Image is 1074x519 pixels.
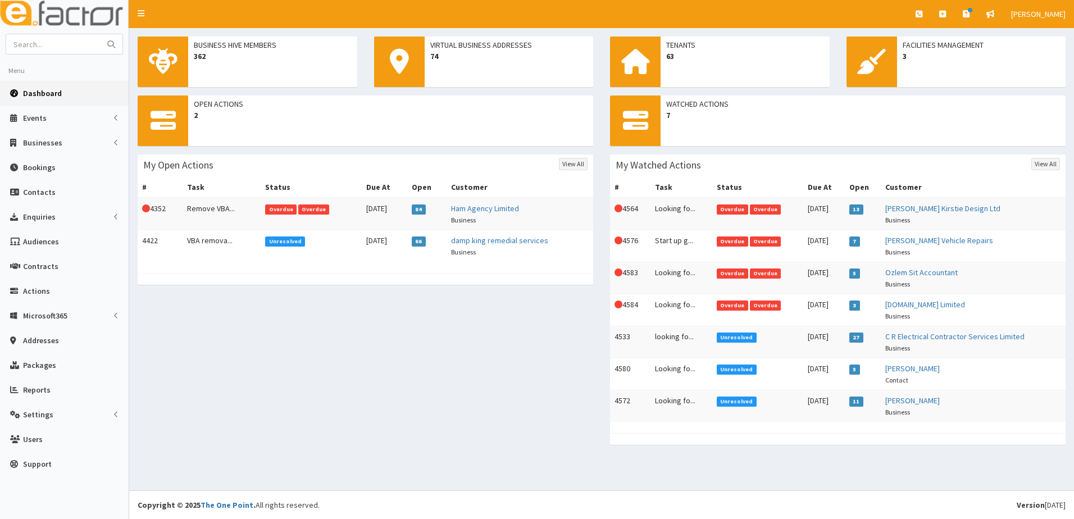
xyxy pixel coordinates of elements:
span: Overdue [750,236,781,247]
td: [DATE] [803,262,845,294]
th: # [138,177,183,198]
span: Users [23,434,43,444]
span: 13 [849,204,863,215]
a: Ozlem Sit Accountant [885,267,958,277]
span: Events [23,113,47,123]
span: Contacts [23,187,56,197]
a: [DOMAIN_NAME] Limited [885,299,965,309]
th: Customer [447,177,593,198]
small: Business [451,248,476,256]
td: 4583 [610,262,650,294]
span: Overdue [298,204,330,215]
a: C R Electrical Contractor Services Limited [885,331,1025,342]
span: Unresolved [717,365,757,375]
span: Addresses [23,335,59,345]
th: Open [845,177,881,198]
span: Businesses [23,138,62,148]
small: Business [885,344,910,352]
td: Looking fo... [650,198,712,230]
td: Looking fo... [650,390,712,422]
td: 4572 [610,390,650,422]
td: 4564 [610,198,650,230]
span: 3 [849,301,860,311]
span: 84 [412,204,426,215]
span: 7 [666,110,1060,121]
small: Business [885,280,910,288]
th: Open [407,177,447,198]
td: [DATE] [803,198,845,230]
a: [PERSON_NAME] [885,363,940,374]
th: Task [650,177,712,198]
span: 74 [430,51,588,62]
span: Dashboard [23,88,62,98]
td: [DATE] [803,294,845,326]
span: Enquiries [23,212,56,222]
small: Business [885,216,910,224]
span: Unresolved [717,397,757,407]
h3: My Watched Actions [616,160,701,170]
td: [DATE] [803,358,845,390]
a: damp king remedial services [451,235,548,245]
span: Virtual Business Addresses [430,39,588,51]
span: Overdue [717,236,748,247]
a: Ham Agency Limited [451,203,519,213]
td: [DATE] [362,198,407,230]
th: Customer [881,177,1066,198]
th: Status [712,177,803,198]
i: This Action is overdue! [615,268,622,276]
small: Contact [885,376,908,384]
span: Packages [23,360,56,370]
span: Support [23,459,52,469]
td: 4584 [610,294,650,326]
span: Audiences [23,236,59,247]
span: Overdue [265,204,297,215]
span: Actions [23,286,50,296]
td: Remove VBA... [183,198,261,230]
span: Overdue [750,301,781,311]
th: # [610,177,650,198]
span: Bookings [23,162,56,172]
span: 27 [849,333,863,343]
i: This Action is overdue! [615,301,622,308]
td: [DATE] [362,230,407,262]
footer: All rights reserved. [129,490,1074,519]
span: [PERSON_NAME] [1011,9,1066,19]
strong: Copyright © 2025 . [138,500,256,510]
small: Business [885,408,910,416]
td: 4352 [138,198,183,230]
span: Contracts [23,261,58,271]
span: 63 [666,51,824,62]
td: looking fo... [650,326,712,358]
a: The One Point [201,500,253,510]
span: Facilities Management [903,39,1061,51]
td: Looking fo... [650,262,712,294]
input: Search... [6,34,101,54]
span: Microsoft365 [23,311,67,321]
span: Overdue [717,301,748,311]
td: [DATE] [803,326,845,358]
td: Looking fo... [650,358,712,390]
b: Version [1017,500,1045,510]
td: 4576 [610,230,650,262]
th: Due At [362,177,407,198]
span: Tenants [666,39,824,51]
span: Business Hive Members [194,39,352,51]
span: Reports [23,385,51,395]
span: 66 [412,236,426,247]
a: [PERSON_NAME] Vehicle Repairs [885,235,993,245]
i: This Action is overdue! [615,204,622,212]
td: Looking fo... [650,294,712,326]
span: Open Actions [194,98,588,110]
td: VBA remova... [183,230,261,262]
i: This Action is overdue! [142,204,150,212]
i: This Action is overdue! [615,236,622,244]
span: 3 [903,51,1061,62]
div: [DATE] [1017,499,1066,511]
span: Unresolved [717,333,757,343]
th: Status [261,177,362,198]
td: Start up g... [650,230,712,262]
a: View All [1031,158,1060,170]
th: Task [183,177,261,198]
span: 2 [194,110,588,121]
a: View All [559,158,588,170]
